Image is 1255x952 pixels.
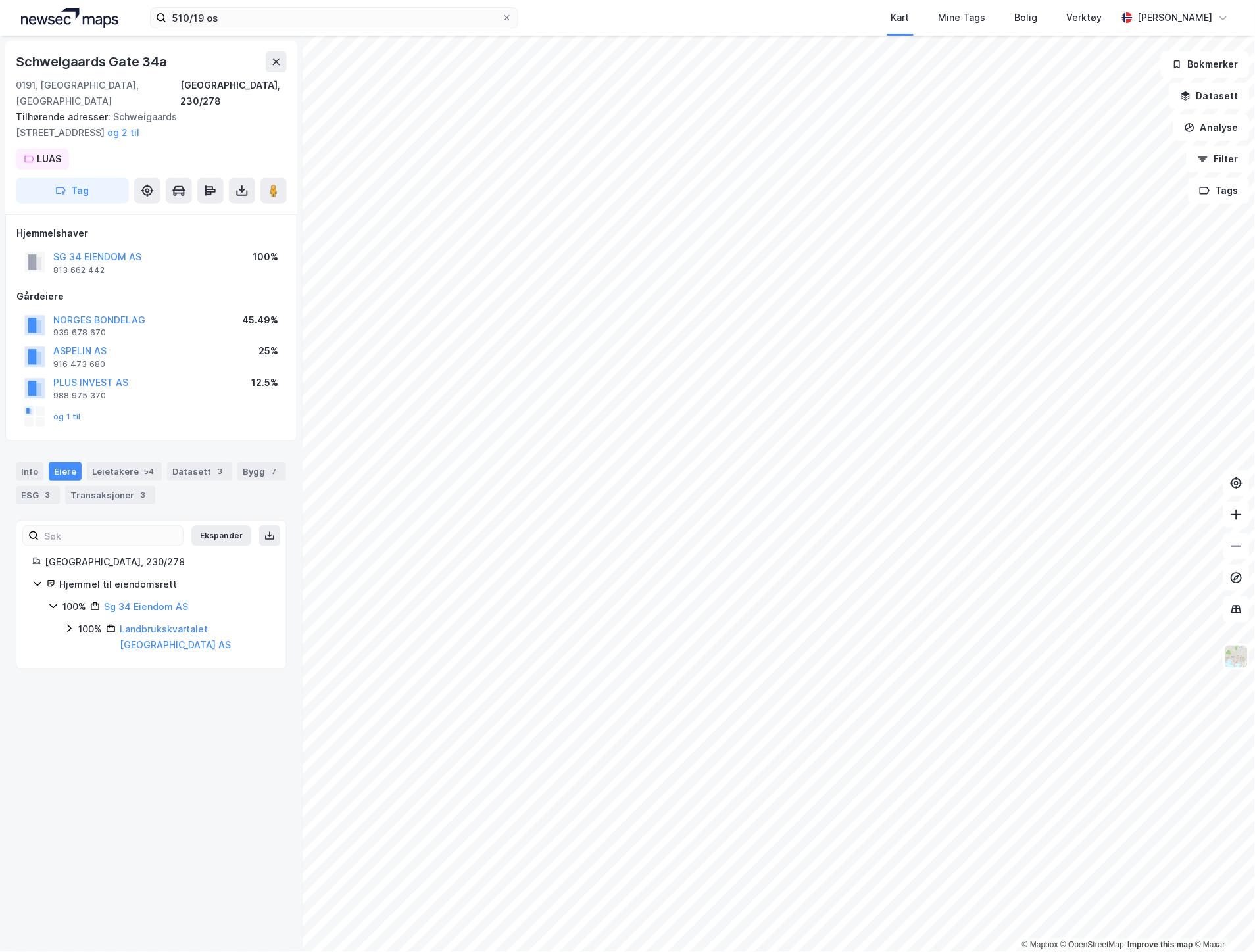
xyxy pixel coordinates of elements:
div: 916 473 680 [53,359,105,369]
div: Hjemmelshaver [16,226,286,241]
div: 100% [253,249,278,265]
div: Bolig [1015,10,1038,26]
a: Mapbox [1022,941,1058,950]
div: Transaksjoner [65,486,155,504]
input: Søk [39,526,183,546]
button: Datasett [1169,83,1250,109]
div: Schweigaards [STREET_ADDRESS] [16,109,276,141]
div: 813 662 442 [53,265,105,275]
div: 25% [258,343,278,359]
button: Filter [1187,146,1250,172]
button: Ekspander [191,525,251,546]
div: Kontrollprogram for chat [1189,889,1255,952]
div: Verktøy [1067,10,1102,26]
img: logo.a4113a55bc3d86da70a041830d287a7e.svg [21,8,118,28]
input: Søk på adresse, matrikkel, gårdeiere, leietakere eller personer [166,8,502,28]
div: Hjemmel til eiendomsrett [59,577,270,592]
a: Improve this map [1128,941,1193,950]
img: Z [1224,644,1249,669]
div: Info [16,462,43,481]
iframe: Chat Widget [1189,889,1255,952]
div: Bygg [237,462,286,481]
div: 0191, [GEOGRAPHIC_DATA], [GEOGRAPHIC_DATA] [16,78,181,109]
div: 988 975 370 [53,391,106,401]
div: 3 [41,488,55,502]
div: Gårdeiere [16,289,286,304]
a: Landbrukskvartalet [GEOGRAPHIC_DATA] AS [120,623,231,650]
div: [GEOGRAPHIC_DATA], 230/278 [181,78,287,109]
div: Datasett [167,462,232,481]
span: Tilhørende adresser: [16,111,113,122]
div: Schweigaards Gate 34a [16,51,170,72]
div: ESG [16,486,60,504]
div: 100% [62,599,86,615]
button: Tags [1189,178,1250,204]
div: 100% [78,621,102,637]
div: 54 [141,465,157,478]
div: 3 [214,465,227,478]
div: Mine Tags [939,10,986,26]
button: Tag [16,178,129,204]
a: OpenStreetMap [1061,941,1125,950]
div: 45.49% [242,312,278,328]
div: [PERSON_NAME] [1138,10,1213,26]
div: 3 [137,488,150,502]
div: Leietakere [87,462,162,481]
div: LUAS [37,151,61,167]
div: 12.5% [251,375,278,391]
button: Bokmerker [1161,51,1250,78]
div: Kart [891,10,910,26]
div: [GEOGRAPHIC_DATA], 230/278 [45,554,270,570]
div: 939 678 670 [53,327,106,338]
div: Eiere [49,462,82,481]
button: Analyse [1173,114,1250,141]
a: Sg 34 Eiendom AS [104,601,188,612]
div: 7 [268,465,281,478]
